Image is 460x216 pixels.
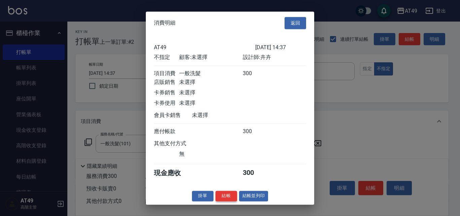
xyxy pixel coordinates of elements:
div: 卡券使用 [154,100,179,107]
div: 現金應收 [154,168,192,178]
div: 無 [179,151,242,158]
div: 卡券銷售 [154,89,179,96]
button: 結帳並列印 [239,191,268,201]
button: 返回 [285,17,306,29]
span: 消費明細 [154,20,175,26]
div: 300 [243,128,268,135]
button: 掛單 [192,191,213,201]
div: [DATE] 14:37 [255,44,306,51]
div: 設計師: 卉卉 [243,54,306,61]
div: 未選擇 [179,79,242,86]
div: 會員卡銷售 [154,112,192,119]
div: 一般洗髮 [179,70,242,77]
div: 其他支付方式 [154,140,205,147]
div: 項目消費 [154,70,179,77]
div: 不指定 [154,54,179,61]
div: 未選擇 [179,89,242,96]
div: 300 [243,168,268,178]
button: 結帳 [216,191,237,201]
div: 未選擇 [192,112,255,119]
div: 未選擇 [179,100,242,107]
div: AT49 [154,44,255,51]
div: 應付帳款 [154,128,179,135]
div: 顧客: 未選擇 [179,54,242,61]
div: 店販銷售 [154,79,179,86]
div: 300 [243,70,268,77]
